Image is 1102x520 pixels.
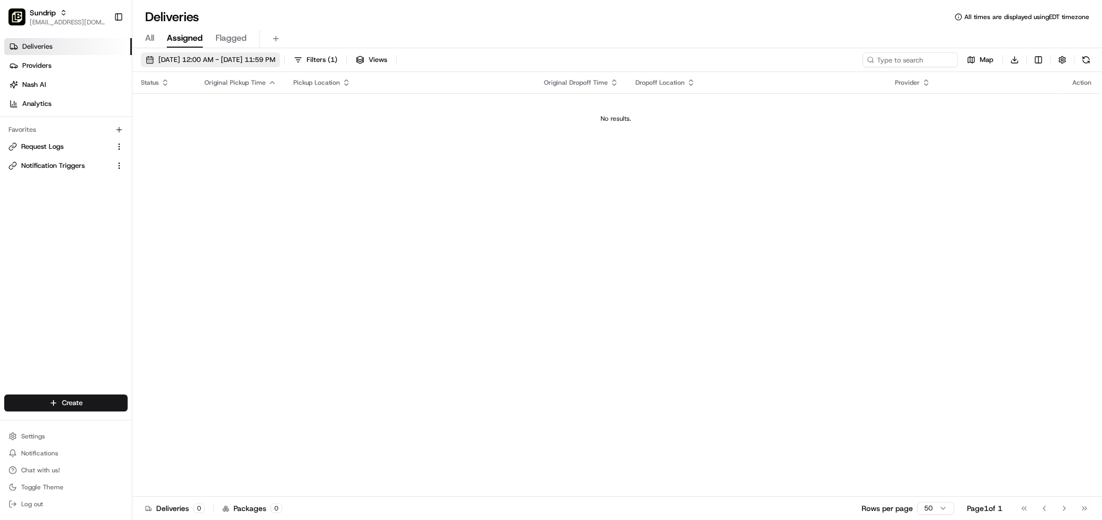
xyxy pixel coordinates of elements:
span: Assigned [167,32,203,44]
span: Analytics [22,99,51,109]
span: Log out [21,500,43,508]
a: Providers [4,57,132,74]
div: 💻 [89,238,98,246]
a: Deliveries [4,38,132,55]
span: Original Pickup Time [204,78,266,87]
button: Views [351,52,392,67]
span: Original Dropoff Time [544,78,608,87]
span: • [88,164,92,173]
button: Log out [4,497,128,512]
a: Powered byPylon [75,262,128,271]
a: Nash AI [4,76,132,93]
img: 9188753566659_6852d8bf1fb38e338040_72.png [22,101,41,120]
button: Sundrip [30,7,56,18]
button: Settings [4,429,128,444]
span: Settings [21,432,45,441]
button: [DATE] 12:00 AM - [DATE] 11:59 PM [141,52,280,67]
div: 📗 [11,238,19,246]
span: [DATE] [94,193,115,201]
span: API Documentation [100,237,170,247]
img: Brittany Newman [11,154,28,171]
button: Start new chat [180,104,193,117]
div: We're available if you need us! [48,112,146,120]
input: Type to search [863,52,958,67]
p: Rows per page [862,503,913,514]
span: [DATE] 12:00 AM - [DATE] 11:59 PM [158,55,275,65]
img: 1736555255976-a54dd68f-1ca7-489b-9aae-adbdc363a1c4 [21,193,30,202]
div: 0 [193,504,205,513]
span: ( 1 ) [328,55,337,65]
button: Chat with us! [4,463,128,478]
div: Deliveries [145,503,205,514]
span: Flagged [216,32,247,44]
span: Chat with us! [21,466,60,474]
div: Action [1072,78,1091,87]
a: 💻API Documentation [85,232,174,252]
img: Masood Aslam [11,183,28,200]
span: Notifications [21,449,58,458]
a: Analytics [4,95,132,112]
button: Map [962,52,998,67]
span: Dropoff Location [635,78,685,87]
span: Provider [895,78,920,87]
button: Notification Triggers [4,157,128,174]
button: Filters(1) [289,52,342,67]
div: Start new chat [48,101,174,112]
span: Nash AI [22,80,46,89]
button: Toggle Theme [4,480,128,495]
button: Refresh [1079,52,1094,67]
span: Map [980,55,993,65]
img: 1736555255976-a54dd68f-1ca7-489b-9aae-adbdc363a1c4 [11,101,30,120]
img: Nash [11,11,32,32]
span: Deliveries [22,42,52,51]
span: Views [369,55,387,65]
span: Notification Triggers [21,161,85,171]
span: All times are displayed using EDT timezone [964,13,1089,21]
span: Create [62,398,83,408]
span: Toggle Theme [21,483,64,491]
img: 1736555255976-a54dd68f-1ca7-489b-9aae-adbdc363a1c4 [21,165,30,173]
div: Past conversations [11,138,71,146]
button: Create [4,395,128,411]
span: Knowledge Base [21,237,81,247]
div: No results. [137,114,1096,123]
span: Request Logs [21,142,64,151]
a: Notification Triggers [8,161,111,171]
span: Pickup Location [293,78,340,87]
span: All [145,32,154,44]
div: Favorites [4,121,128,138]
p: Welcome 👋 [11,42,193,59]
span: Status [141,78,159,87]
span: Pylon [105,263,128,271]
button: Request Logs [4,138,128,155]
img: Sundrip [8,8,25,25]
a: Request Logs [8,142,111,151]
div: Packages [222,503,282,514]
button: Notifications [4,446,128,461]
span: [PERSON_NAME] [33,193,86,201]
span: [PERSON_NAME] [33,164,86,173]
button: See all [164,136,193,148]
div: 0 [271,504,282,513]
div: Page 1 of 1 [967,503,1002,514]
span: Providers [22,61,51,70]
span: • [88,193,92,201]
input: Clear [28,68,175,79]
button: SundripSundrip[EMAIL_ADDRESS][DOMAIN_NAME] [4,4,110,30]
span: [DATE] [94,164,115,173]
h1: Deliveries [145,8,199,25]
span: Filters [307,55,337,65]
a: 📗Knowledge Base [6,232,85,252]
button: [EMAIL_ADDRESS][DOMAIN_NAME] [30,18,105,26]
